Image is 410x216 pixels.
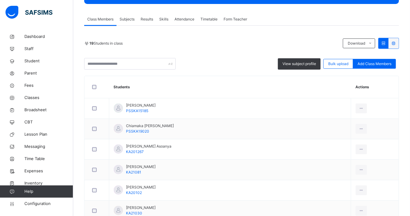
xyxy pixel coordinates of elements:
span: Staff [24,46,73,52]
span: [PERSON_NAME] [126,164,156,170]
span: Form Teacher [224,16,247,22]
span: Skills [159,16,168,22]
span: PSSKA15185 [126,108,148,113]
span: Dashboard [24,34,73,40]
span: Class Members [87,16,113,22]
span: Student [24,58,73,64]
span: Time Table [24,156,73,162]
span: Subjects [120,16,135,22]
span: [PERSON_NAME] [126,103,156,108]
img: safsims [5,6,52,19]
span: Broadsheet [24,107,73,113]
th: Students [109,76,351,98]
span: View subject profile [282,61,316,67]
th: Actions [351,76,399,98]
span: KA21081 [126,170,141,174]
span: PSSKA19020 [126,129,149,134]
span: Inventory [24,180,73,186]
span: Attendance [174,16,194,22]
span: Timetable [200,16,218,22]
span: Parent [24,70,73,76]
span: Messaging [24,144,73,150]
span: Help [24,189,73,195]
span: Bulk upload [328,61,348,67]
span: Expenses [24,168,73,174]
span: [PERSON_NAME] [126,205,156,211]
span: Download [348,41,365,46]
span: CBT [24,119,73,125]
span: Results [141,16,153,22]
span: Fees [24,82,73,89]
span: [PERSON_NAME] [126,185,156,190]
span: KA20102 [126,190,142,195]
span: KA21030 [126,211,142,215]
span: KA201267 [126,149,144,154]
span: Classes [24,95,73,101]
span: Lesson Plan [24,131,73,137]
span: [PERSON_NAME] Asoanya [126,144,171,149]
span: Students in class [89,41,123,46]
span: Add Class Members [358,61,391,67]
span: Configuration [24,201,73,207]
span: Chiamaka [PERSON_NAME] [126,123,174,129]
b: 19 [89,41,94,46]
